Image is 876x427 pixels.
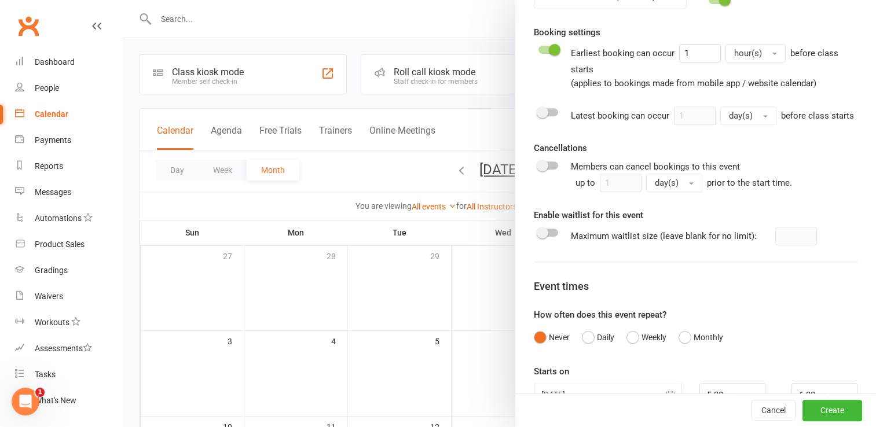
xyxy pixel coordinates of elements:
a: Tasks [15,362,122,388]
div: Product Sales [35,240,85,249]
div: up to [576,174,702,192]
span: day(s) [729,111,753,121]
a: People [15,75,122,101]
div: Automations [35,213,82,223]
div: Reports [35,161,63,171]
button: Create [802,400,862,421]
button: Weekly [626,326,666,348]
div: What's New [35,396,76,405]
div: Messages [35,187,71,197]
a: Reports [15,153,122,179]
div: Latest booking can occur [571,106,854,125]
a: Waivers [15,284,122,310]
span: day(s) [655,178,679,188]
a: Automations [15,205,122,231]
label: How often does this event repeat? [534,308,666,322]
div: Payments [35,135,71,145]
a: What's New [15,388,122,414]
div: Maximum waitlist size (leave blank for no limit): [571,229,757,243]
label: Enable waitlist for this event [534,208,643,222]
div: Calendar [35,109,68,119]
button: Monthly [679,326,723,348]
a: Messages [15,179,122,205]
button: Daily [582,326,614,348]
div: Earliest booking can occur [571,44,857,90]
div: Dashboard [35,57,75,67]
div: Assessments [35,344,92,353]
iframe: Intercom live chat [12,388,39,415]
div: Members can cancel bookings to this event [571,160,857,192]
span: 1 [35,388,45,397]
span: before class starts (applies to bookings made from mobile app / website calendar) [571,48,838,89]
a: Clubworx [14,12,43,41]
div: Gradings [35,266,68,275]
div: Workouts [35,318,69,327]
span: hour(s) [734,48,762,58]
button: Cancel [752,400,796,421]
button: day(s) [720,106,776,125]
a: Calendar [15,101,122,127]
label: Cancellations [534,141,587,155]
a: Workouts [15,310,122,336]
label: Starts on [534,365,569,378]
button: day(s) [646,174,702,192]
div: People [35,83,59,93]
a: Payments [15,127,122,153]
button: hour(s) [725,44,786,62]
span: before class starts [781,111,854,121]
a: Assessments [15,336,122,362]
div: – [765,383,793,407]
div: Waivers [35,292,63,301]
label: Booking settings [534,25,600,39]
div: Tasks [35,370,56,379]
a: Product Sales [15,231,122,257]
div: Event times [534,278,857,295]
a: Gradings [15,257,122,284]
span: prior to the start time. [707,178,792,188]
a: Dashboard [15,49,122,75]
button: Never [534,326,570,348]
